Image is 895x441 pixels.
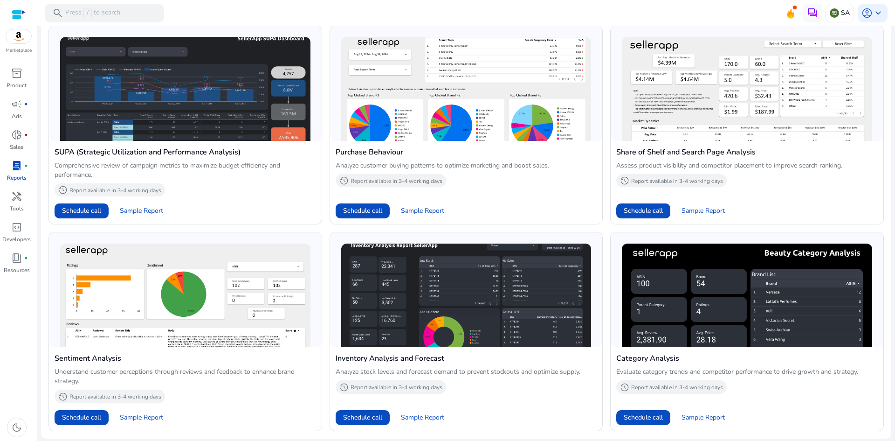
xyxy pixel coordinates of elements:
[58,185,68,195] span: history_2
[24,256,28,260] span: fiber_manual_record
[616,410,670,425] button: Schedule call
[339,176,349,185] span: history_2
[62,206,101,216] span: Schedule call
[830,8,839,18] img: sa.svg
[11,129,22,140] span: donut_small
[339,383,349,392] span: history_2
[83,8,92,18] span: /
[343,206,382,216] span: Schedule call
[351,384,442,391] p: Report available in 3-4 working days
[120,413,163,422] span: Sample Report
[401,206,444,216] span: Sample Report
[11,160,22,171] span: lab_profile
[624,413,663,422] span: Schedule call
[393,410,452,425] button: Sample Report
[11,191,22,202] span: handyman
[11,252,22,264] span: book_4
[351,177,442,185] p: Report available in 3-4 working days
[7,81,27,90] p: Product
[861,7,873,19] span: account_circle
[10,204,24,213] p: Tools
[401,413,444,422] span: Sample Report
[393,203,452,218] button: Sample Report
[336,410,390,425] button: Schedule call
[69,393,161,400] p: Report available in 3-4 working days
[682,413,725,422] span: Sample Report
[11,98,22,110] span: campaign
[674,410,732,425] button: Sample Report
[336,367,597,377] p: Analyze stock levels and forecast demand to prevent stockouts and optimize supply.
[7,174,27,182] p: Reports
[620,176,629,185] span: history_2
[55,410,109,425] button: Schedule call
[682,206,725,216] span: Sample Report
[616,367,878,377] p: Evaluate category trends and competitor performance to drive growth and strategy.
[24,164,28,168] span: fiber_manual_record
[336,161,597,170] p: Analyze customer buying patterns to optimize marketing and boost sales.
[112,410,171,425] button: Sample Report
[4,266,30,274] p: Resources
[55,203,109,218] button: Schedule call
[631,177,723,185] p: Report available in 3-4 working days
[52,7,63,19] span: search
[55,353,316,364] h4: Sentiment Analysis
[120,206,163,216] span: Sample Report
[11,68,22,79] span: inventory_2
[343,413,382,422] span: Schedule call
[631,384,723,391] p: Report available in 3-4 working days
[69,187,161,194] p: Report available in 3-4 working days
[24,102,28,106] span: fiber_manual_record
[55,147,316,158] h4: SUPA (Strategic Utilization and Performance Analysis)
[112,203,171,218] button: Sample Report
[6,29,31,43] img: amazon.svg
[55,367,316,386] p: Understand customer perceptions through reviews and feedback to enhance brand strategy.
[674,203,732,218] button: Sample Report
[2,235,31,244] p: Developers
[336,353,597,364] h4: Inventory Analysis and Forecast
[24,133,28,137] span: fiber_manual_record
[62,413,101,422] span: Schedule call
[6,47,32,54] p: Marketplace
[11,222,22,233] span: code_blocks
[11,422,22,433] span: dark_mode
[12,112,22,120] p: Ads
[841,5,850,21] p: SA
[55,161,316,180] p: Comprehensive review of campaign metrics to maximize budget efficiency and performance.
[616,147,878,158] h4: Share of Shelf and Search Page Analysis
[65,8,120,18] p: Press to search
[873,7,884,19] span: keyboard_arrow_down
[616,353,878,364] h4: Category Analysis
[10,143,23,151] p: Sales
[58,392,68,401] span: history_2
[336,203,390,218] button: Schedule call
[616,161,878,170] p: Assess product visibility and competitor placement to improve search ranking.
[624,206,663,216] span: Schedule call
[616,203,670,218] button: Schedule call
[620,383,629,392] span: history_2
[336,147,597,158] h4: Purchase Behaviour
